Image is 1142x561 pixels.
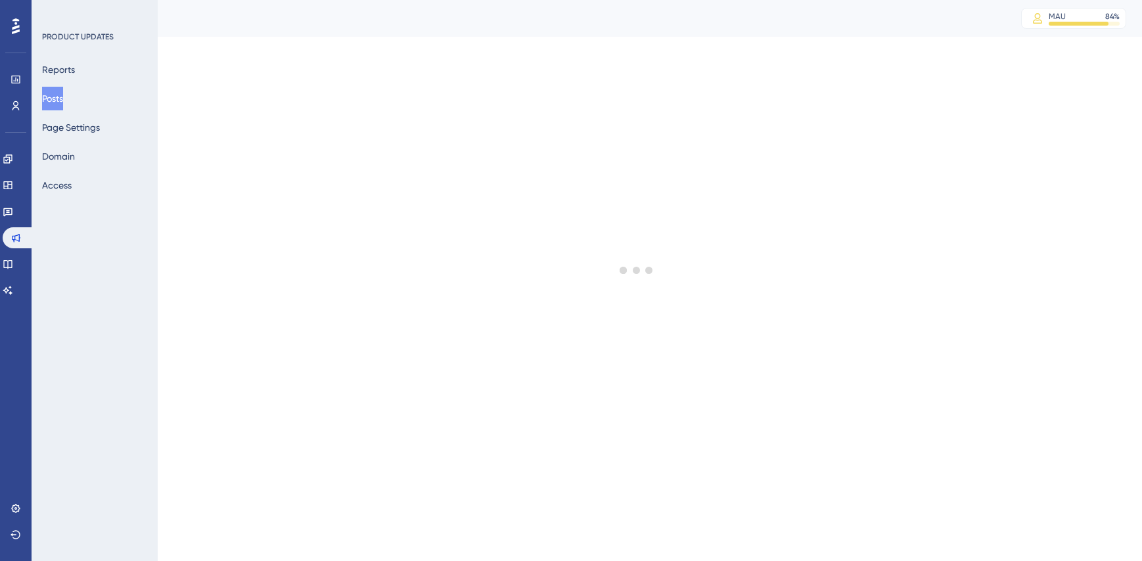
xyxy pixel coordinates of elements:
[42,32,114,42] div: PRODUCT UPDATES
[42,87,63,110] button: Posts
[42,145,75,168] button: Domain
[1105,11,1120,22] div: 84 %
[42,173,72,197] button: Access
[42,58,75,81] button: Reports
[42,116,100,139] button: Page Settings
[1049,11,1066,22] div: MAU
